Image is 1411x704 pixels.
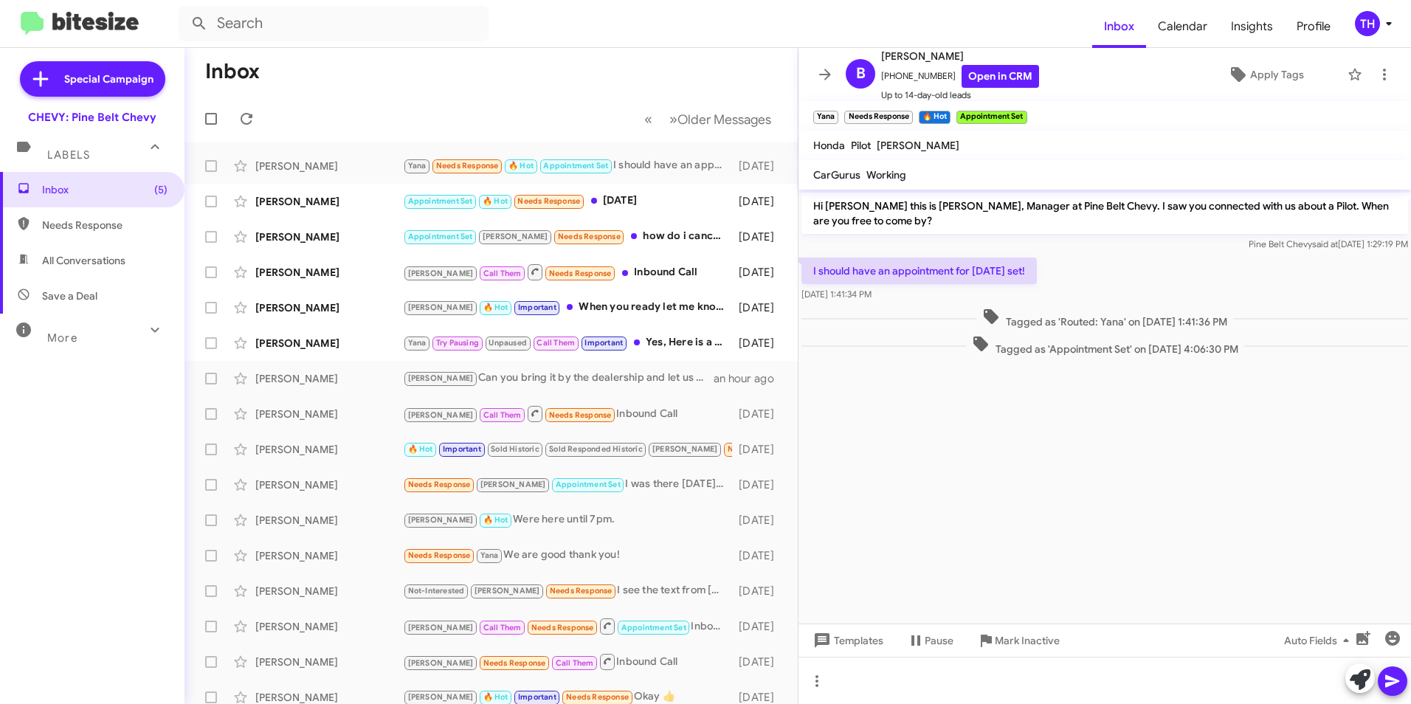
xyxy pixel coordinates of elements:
span: Yana [408,338,427,348]
span: [DATE] 1:41:34 PM [801,289,872,300]
span: CarGurus [813,168,860,182]
div: TH [1355,11,1380,36]
input: Search [179,6,489,41]
div: Were here until 7pm. [403,511,732,528]
span: Working [866,168,906,182]
span: Needs Response [566,692,629,702]
small: Needs Response [844,111,912,124]
span: [PERSON_NAME] [408,303,474,312]
span: 🔥 Hot [483,515,508,525]
span: Needs Response [42,218,168,232]
div: [DATE] [403,193,732,210]
span: [PERSON_NAME] [408,373,474,383]
span: Needs Response [550,586,613,596]
span: [PERSON_NAME] [480,480,546,489]
span: Call Them [556,658,594,668]
span: 🔥 Hot [483,303,508,312]
span: Honda [813,139,845,152]
small: Appointment Set [956,111,1027,124]
span: 🔥 Hot [483,692,508,702]
div: [PERSON_NAME] [255,300,403,315]
div: [PERSON_NAME] [255,477,403,492]
span: Appointment Set [556,480,621,489]
span: Templates [810,627,883,654]
div: [DATE] [732,407,786,421]
span: Inbox [1092,5,1146,48]
span: Needs Response [549,410,612,420]
button: Pause [895,627,965,654]
span: Labels [47,148,90,162]
span: [PERSON_NAME] [652,444,718,454]
span: Unpaused [489,338,527,348]
h1: Inbox [205,60,260,83]
span: [PERSON_NAME] [483,232,548,241]
span: Tagged as 'Routed: Yana' on [DATE] 1:41:36 PM [976,308,1233,329]
span: Up to 14-day-old leads [881,88,1039,103]
div: [DATE] [732,194,786,209]
div: [DATE] [732,655,786,669]
span: All Conversations [42,253,125,268]
div: [PERSON_NAME] [255,265,403,280]
a: Insights [1219,5,1285,48]
span: Save a Deal [42,289,97,303]
div: [DATE] [732,159,786,173]
span: Pilot [851,139,871,152]
div: [PERSON_NAME] [255,159,403,173]
a: Profile [1285,5,1342,48]
span: Needs Response [408,551,471,560]
span: [PERSON_NAME] [881,47,1039,65]
div: Inbound Call [403,263,732,281]
span: Important [584,338,623,348]
span: [PERSON_NAME] [408,692,474,702]
div: We are good thank you! [403,547,732,564]
button: Mark Inactive [965,627,1072,654]
div: [PERSON_NAME] [255,371,403,386]
div: [DATE] [732,336,786,351]
div: [PERSON_NAME] [255,619,403,634]
nav: Page navigation example [636,104,780,134]
span: Needs Response [558,232,621,241]
span: Not-Interested [408,586,465,596]
div: I was there [DATE] and you didn't have what I was looking for. [403,476,732,493]
div: Inbound Call [403,652,732,671]
span: [PERSON_NAME] [475,586,540,596]
button: TH [1342,11,1395,36]
span: 🔥 Hot [508,161,534,170]
span: « [644,110,652,128]
div: I should have an appointment for [DATE] set! [403,157,732,174]
span: Mark Inactive [995,627,1060,654]
div: [PERSON_NAME] [255,548,403,563]
span: Needs Response [531,623,594,632]
span: Yana [408,161,427,170]
div: [DATE] [732,619,786,634]
span: Needs Response [408,480,471,489]
span: Call Them [537,338,575,348]
span: [PERSON_NAME] [408,269,474,278]
button: Next [660,104,780,134]
span: Call Them [483,410,522,420]
span: Inbox [42,182,168,197]
span: Needs Response [517,196,580,206]
div: [DATE] [732,300,786,315]
small: Yana [813,111,838,124]
div: [PERSON_NAME] [255,584,403,598]
div: [PERSON_NAME] [255,513,403,528]
div: When you ready let me know! [403,299,732,316]
span: » [669,110,677,128]
span: Appointment Set [408,196,473,206]
p: I should have an appointment for [DATE] set! [801,258,1037,284]
span: Tagged as 'Appointment Set' on [DATE] 4:06:30 PM [966,335,1244,356]
span: Needs Response [436,161,499,170]
div: [PERSON_NAME] [255,194,403,209]
span: Important [443,444,481,454]
span: Apply Tags [1250,61,1304,88]
span: [PERSON_NAME] [408,623,474,632]
div: an hour ago [714,371,786,386]
div: [PERSON_NAME] [255,336,403,351]
span: Sold Historic [491,444,539,454]
span: [PERSON_NAME] [408,658,474,668]
button: Apply Tags [1190,61,1340,88]
div: [PERSON_NAME] [255,442,403,457]
span: 🔥 Hot [408,444,433,454]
